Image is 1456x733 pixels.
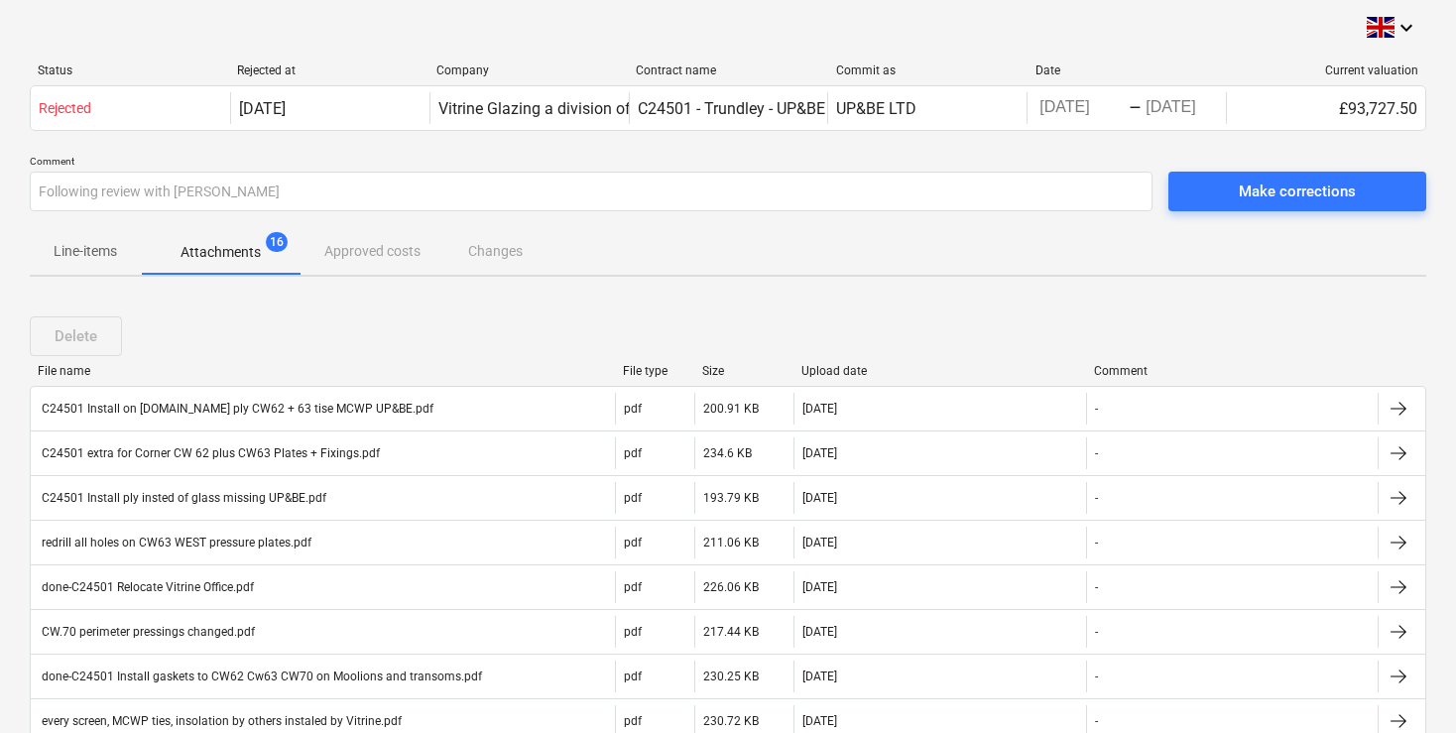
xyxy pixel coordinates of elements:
div: Upload date [801,364,1078,378]
div: pdf [624,625,642,639]
div: Make corrections [1239,179,1356,204]
div: Date [1035,63,1219,77]
div: Rejected at [237,63,421,77]
div: C24501 - Trundley - UP&BE - Subcontract Order [638,99,964,118]
div: - [1095,714,1098,728]
div: Size [702,364,786,378]
div: Status [38,63,221,77]
i: keyboard_arrow_down [1395,16,1418,40]
div: [DATE] [802,491,837,505]
div: 211.06 KB [703,536,759,550]
div: - [1095,625,1098,639]
div: - [1095,580,1098,594]
div: 200.91 KB [703,402,759,416]
div: - [1095,491,1098,505]
p: Attachments [181,242,261,263]
div: C24501 Install ply insted of glass missing UP&BE.pdf [39,491,326,505]
div: [DATE] [802,714,837,728]
div: [DATE] [239,99,286,118]
div: [DATE] [802,670,837,683]
div: 234.6 KB [703,446,752,460]
div: Current valuation [1235,63,1418,77]
input: End Date [1142,94,1235,122]
div: UP&BE LTD [836,99,916,118]
p: Rejected [39,98,91,119]
div: £93,727.50 [1226,92,1425,124]
span: 16 [266,232,288,252]
div: - [1095,446,1098,460]
div: pdf [624,714,642,728]
div: [DATE] [802,625,837,639]
div: pdf [624,536,642,550]
div: every screen, MCWP ties, insolation by others instaled by Vitrine.pdf [39,714,402,728]
div: 226.06 KB [703,580,759,594]
div: 230.72 KB [703,714,759,728]
div: 230.25 KB [703,670,759,683]
div: - [1129,102,1142,114]
div: pdf [624,446,642,460]
div: done-C24501 Install gaskets to CW62 Cw63 CW70 on Moolions and transoms.pdf [39,670,482,683]
div: - [1095,536,1098,550]
div: C24501 Install on [DOMAIN_NAME] ply CW62 + 63 tise MCWP UP&BE.pdf [39,402,433,416]
p: Line-items [54,241,117,262]
div: File name [38,364,607,378]
div: Vitrine Glazing a division of Fiducia Interiors Ltd [438,99,774,118]
button: Make corrections [1168,172,1426,211]
div: - [1095,670,1098,683]
div: CW.70 perimeter pressings changed.pdf [39,625,255,639]
div: File type [623,364,686,378]
div: - [1095,402,1098,416]
input: Start Date [1035,94,1129,122]
div: redrill all holes on CW63 WEST pressure plates.pdf [39,536,311,550]
div: 217.44 KB [703,625,759,639]
div: Contract name [636,63,819,77]
div: C24501 extra for Corner CW 62 plus CW63 Plates + Fixings.pdf [39,446,380,460]
div: Commit as [836,63,1020,77]
div: 193.79 KB [703,491,759,505]
p: Comment [30,155,1153,172]
div: pdf [624,491,642,505]
div: Comment [1094,364,1371,378]
div: [DATE] [802,580,837,594]
div: [DATE] [802,402,837,416]
div: [DATE] [802,446,837,460]
div: pdf [624,580,642,594]
div: pdf [624,670,642,683]
div: pdf [624,402,642,416]
div: done-C24501 Relocate Vitrine Office.pdf [39,580,254,594]
div: Company [436,63,620,77]
div: [DATE] [802,536,837,550]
